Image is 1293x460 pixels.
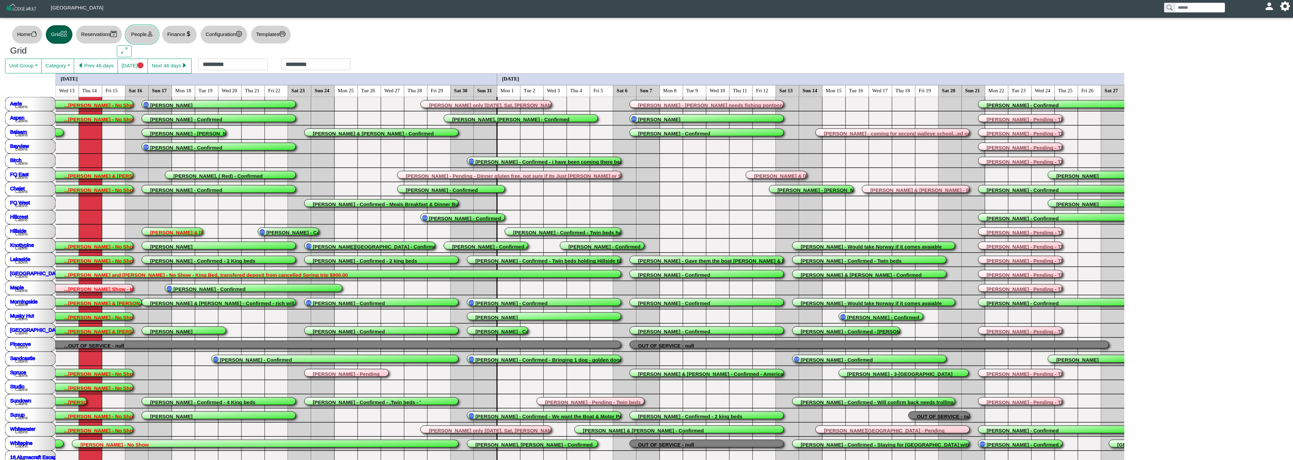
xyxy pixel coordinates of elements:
img: Z [5,3,37,14]
text: Sat 27 [1104,88,1118,93]
text: Sun 31 [477,88,492,93]
text: Cabins [15,260,28,264]
a: [GEOGRAPHIC_DATA] [10,270,63,276]
text: Sat 6 [617,88,628,93]
h3: Grid [10,45,107,56]
a: 16 Alumacraft Escape, 25 hp [10,454,75,460]
text: Wed 17 [872,88,888,93]
button: Category [41,59,74,73]
a: Whitewater [10,426,35,431]
svg: caret right fill [181,62,188,69]
button: Peopleperson [126,25,158,44]
a: Musky Hut [10,313,34,318]
a: FQ West [10,199,30,205]
input: Check out [281,59,351,70]
text: Cabins [15,217,28,222]
svg: printer [279,31,286,37]
svg: person fill [1267,4,1272,9]
text: Wed 27 [384,88,400,93]
text: Tue 23 [1012,88,1026,93]
button: caret left fillPrev 46 days [74,59,118,73]
text: Cabins [15,344,28,349]
text: Fri 19 [919,88,931,93]
svg: house [31,31,37,37]
text: Cabins [15,161,28,165]
text: Cabins [15,443,28,448]
text: Cabins [15,245,28,250]
a: Whitepine [10,440,33,446]
a: Hillside [10,228,26,233]
svg: arrows angle expand [121,47,128,54]
text: Tue 9 [686,88,698,93]
text: Sat 16 [129,88,142,93]
a: Pinecove [10,341,31,347]
text: Wed 10 [709,88,725,93]
text: Sat 30 [454,88,467,93]
text: Sat 13 [779,88,793,93]
a: Birch [10,157,22,163]
a: Sunup [10,412,25,417]
a: Lakeside [10,256,30,262]
text: Cabins [15,203,28,208]
input: Check in [198,59,268,70]
text: Sat 20 [942,88,955,93]
a: FQ East [10,171,29,177]
text: Wed 3 [547,88,560,93]
a: [GEOGRAPHIC_DATA] [10,327,63,332]
svg: gear fill [1283,4,1288,9]
text: Fri 12 [756,88,768,93]
text: Tue 19 [198,88,212,93]
text: Tue 26 [361,88,375,93]
svg: currency dollar [185,31,192,37]
text: Fri 15 [105,88,118,93]
text: Thu 21 [245,88,259,93]
text: Cabins [15,175,28,179]
text: [DATE] [61,76,78,81]
button: Financecurrency dollar [162,25,197,44]
svg: calendar2 check [110,31,117,37]
a: Bayview [10,143,29,149]
text: Cabins [15,359,28,363]
button: arrows angle expand [117,45,131,58]
text: Mon 15 [826,88,841,93]
text: Tue 16 [849,88,863,93]
text: Cabins [15,231,28,236]
text: Thu 11 [733,88,747,93]
button: Next 46 dayscaret right fill [147,59,192,73]
text: Tue 2 [524,88,535,93]
text: Cabins [15,189,28,194]
text: Wed 13 [59,88,74,93]
button: Homehouse [12,25,42,44]
text: Cabins [15,288,28,293]
text: Sun 24 [314,88,329,93]
a: Hillcrest [10,213,28,219]
button: Reservationscalendar2 check [76,25,122,44]
a: Sundown [10,397,31,403]
text: Sun 17 [152,88,167,93]
text: Thu 4 [570,88,582,93]
text: Cabins [15,330,28,335]
a: Aerie [10,100,22,106]
svg: circle fill [137,62,144,69]
a: Chalet [10,185,25,191]
text: Fri 29 [431,88,443,93]
svg: search [1167,5,1172,10]
text: Sun 7 [640,88,652,93]
text: Thu 18 [895,88,910,93]
text: Cabins [15,401,28,406]
a: Morningside [10,298,38,304]
a: Aspen [10,114,25,120]
text: Cabins [15,146,28,151]
button: [DATE]circle fill [118,59,148,73]
text: Mon 8 [663,88,676,93]
svg: person [147,31,153,37]
text: Sun 21 [965,88,980,93]
a: Knottypine [10,242,34,248]
text: Thu 25 [1058,88,1072,93]
text: Cabins [15,373,28,377]
text: Thu 14 [82,88,97,93]
text: Wed 20 [222,88,237,93]
text: Thu 28 [407,88,422,93]
a: Maple [10,284,24,290]
text: Mon 1 [500,88,514,93]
